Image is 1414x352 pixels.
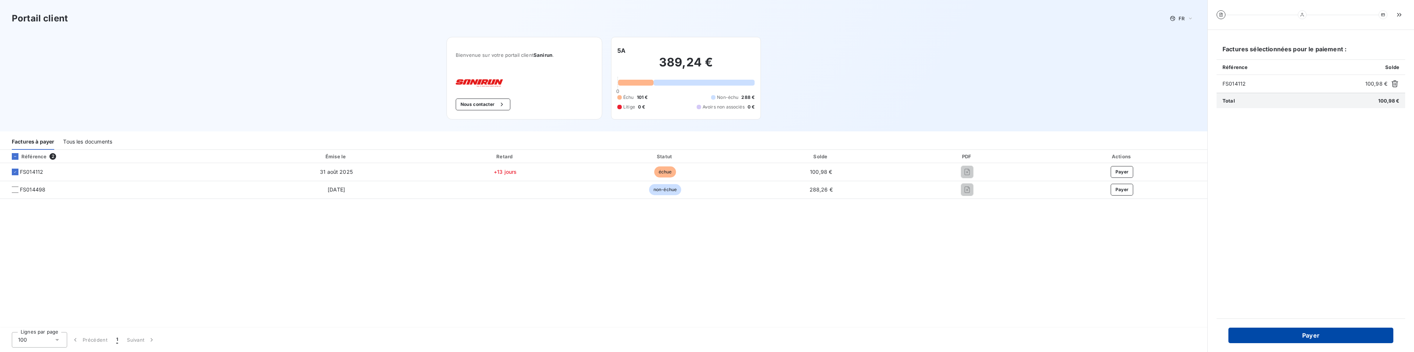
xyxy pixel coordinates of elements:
[748,104,755,110] span: 0 €
[1179,15,1184,21] span: FR
[12,134,54,150] div: Factures à payer
[654,166,676,177] span: échue
[1365,80,1387,87] span: 100,98 €
[1222,98,1235,104] span: Total
[112,332,123,348] button: 1
[717,94,738,101] span: Non-échu
[20,168,43,176] span: FS014112
[456,99,510,110] button: Nous contacter
[494,169,517,175] span: +13 jours
[741,94,755,101] span: 288 €
[588,153,743,160] div: Statut
[638,104,645,110] span: 0 €
[6,153,46,160] div: Référence
[12,12,68,25] h3: Portail client
[49,153,56,160] span: 2
[617,55,755,77] h2: 389,24 €
[623,104,635,110] span: Litige
[426,153,584,160] div: Retard
[20,186,45,193] span: FS014498
[67,332,112,348] button: Précédent
[320,169,353,175] span: 31 août 2025
[703,104,745,110] span: Avoirs non associés
[623,94,634,101] span: Échu
[328,186,345,193] span: [DATE]
[617,46,625,55] h6: 5A
[1222,80,1362,87] span: FS014112
[649,184,681,195] span: non-échue
[900,153,1035,160] div: PDF
[456,52,593,58] span: Bienvenue sur votre portail client .
[534,52,552,58] span: Sanirun
[810,169,832,175] span: 100,98 €
[810,186,833,193] span: 288,26 €
[616,88,619,94] span: 0
[1222,64,1248,70] span: Référence
[1378,98,1399,104] span: 100,98 €
[1111,184,1134,196] button: Payer
[456,79,503,87] img: Company logo
[123,332,160,348] button: Suivant
[116,336,118,344] span: 1
[1217,45,1405,59] h6: Factures sélectionnées pour le paiement :
[1111,166,1134,178] button: Payer
[1228,328,1393,343] button: Payer
[746,153,897,160] div: Solde
[637,94,648,101] span: 101 €
[18,336,27,344] span: 100
[1038,153,1206,160] div: Actions
[63,134,112,150] div: Tous les documents
[1385,64,1399,70] span: Solde
[250,153,423,160] div: Émise le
